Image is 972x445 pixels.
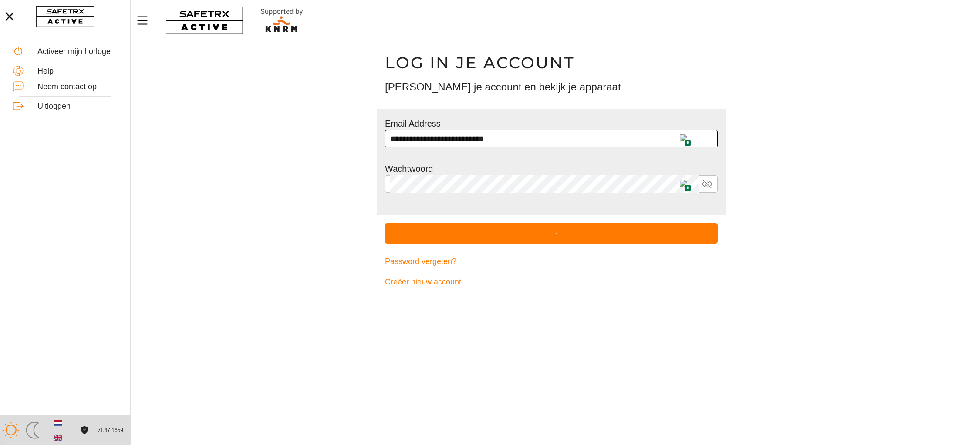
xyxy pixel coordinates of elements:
[78,426,90,434] a: Licentieovereenkomst
[135,11,157,30] button: Menu
[385,119,441,128] label: Email Address
[37,102,117,111] div: Uitloggen
[92,423,128,438] button: v1.47.1659
[13,81,24,92] img: ContactUs.svg
[385,272,718,292] a: Creëer nieuw account
[54,419,62,427] img: nl.svg
[37,82,117,92] div: Neem contact op
[54,434,62,442] img: en.svg
[679,179,689,189] img: npw-badge-icon.svg
[250,7,313,35] img: RescueLogo.svg
[37,47,117,57] div: Activeer mijn horloge
[24,422,41,439] img: ModeDark.svg
[51,415,65,430] button: Dutch
[2,422,20,439] img: ModeLight.svg
[385,275,461,289] span: Creëer nieuw account
[37,67,117,76] div: Help
[98,426,123,435] span: v1.47.1659
[385,164,433,174] label: Wachtwoord
[385,53,718,73] h1: Log in je account
[13,66,24,76] img: Help.svg
[679,134,689,144] img: npw-badge-icon.svg
[385,251,718,272] a: Password vergeten?
[385,255,456,268] span: Password vergeten?
[51,430,65,445] button: English
[385,80,718,94] h3: [PERSON_NAME] je account en bekijk je apparaat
